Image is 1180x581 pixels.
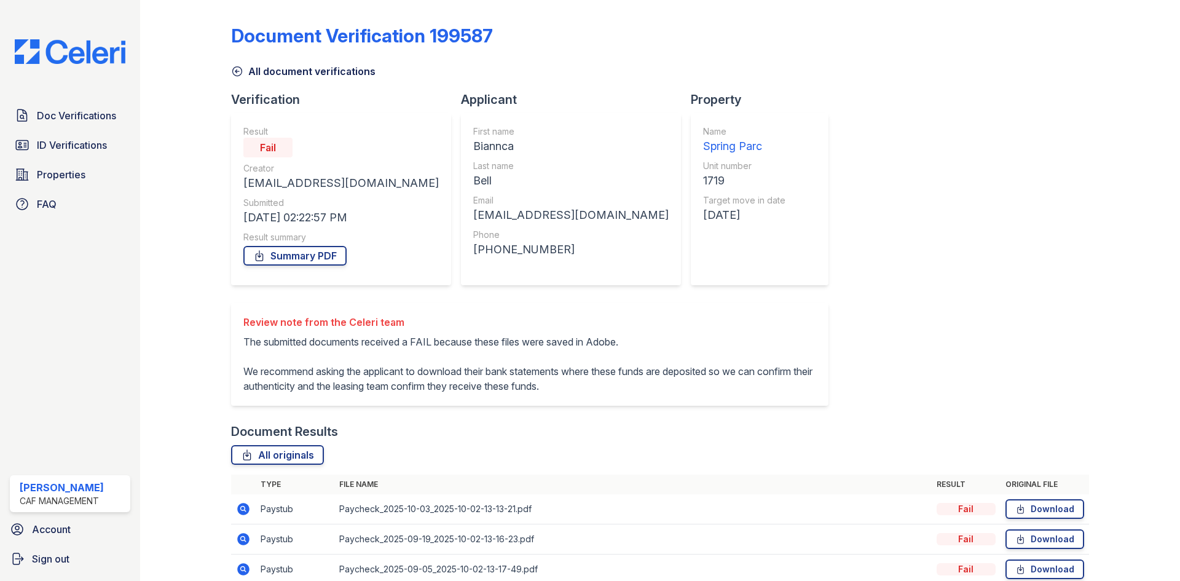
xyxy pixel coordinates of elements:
[32,551,69,566] span: Sign out
[473,160,669,172] div: Last name
[243,246,347,266] a: Summary PDF
[1001,475,1089,494] th: Original file
[243,162,439,175] div: Creator
[703,125,785,155] a: Name Spring Parc
[461,91,691,108] div: Applicant
[231,445,324,465] a: All originals
[5,547,135,571] a: Sign out
[231,25,493,47] div: Document Verification 199587
[243,125,439,138] div: Result
[256,494,334,524] td: Paystub
[473,125,669,138] div: First name
[20,495,104,507] div: CAF Management
[691,91,838,108] div: Property
[10,133,130,157] a: ID Verifications
[1005,559,1084,579] a: Download
[231,423,338,440] div: Document Results
[243,138,293,157] div: Fail
[10,103,130,128] a: Doc Verifications
[473,229,669,241] div: Phone
[703,194,785,207] div: Target move in date
[937,563,996,575] div: Fail
[473,172,669,189] div: Bell
[20,480,104,495] div: [PERSON_NAME]
[37,197,57,211] span: FAQ
[231,91,461,108] div: Verification
[1005,529,1084,549] a: Download
[243,315,816,330] div: Review note from the Celeri team
[703,125,785,138] div: Name
[703,207,785,224] div: [DATE]
[703,160,785,172] div: Unit number
[5,39,135,64] img: CE_Logo_Blue-a8612792a0a2168367f1c8372b55b34899dd931a85d93a1a3d3e32e68fde9ad4.png
[932,475,1001,494] th: Result
[473,138,669,155] div: Biannca
[243,175,439,192] div: [EMAIL_ADDRESS][DOMAIN_NAME]
[937,533,996,545] div: Fail
[473,241,669,258] div: [PHONE_NUMBER]
[473,194,669,207] div: Email
[334,475,932,494] th: File name
[473,207,669,224] div: [EMAIL_ADDRESS][DOMAIN_NAME]
[703,172,785,189] div: 1719
[334,494,932,524] td: Paycheck_2025-10-03_2025-10-02-13-13-21.pdf
[243,231,439,243] div: Result summary
[937,503,996,515] div: Fail
[37,138,107,152] span: ID Verifications
[243,197,439,209] div: Submitted
[10,192,130,216] a: FAQ
[243,209,439,226] div: [DATE] 02:22:57 PM
[37,108,116,123] span: Doc Verifications
[243,334,816,393] p: The submitted documents received a FAIL because these files were saved in Adobe. We recommend ask...
[231,64,376,79] a: All document verifications
[256,524,334,555] td: Paystub
[5,517,135,542] a: Account
[10,162,130,187] a: Properties
[256,475,334,494] th: Type
[703,138,785,155] div: Spring Parc
[32,522,71,537] span: Account
[1005,499,1084,519] a: Download
[334,524,932,555] td: Paycheck_2025-09-19_2025-10-02-13-16-23.pdf
[37,167,85,182] span: Properties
